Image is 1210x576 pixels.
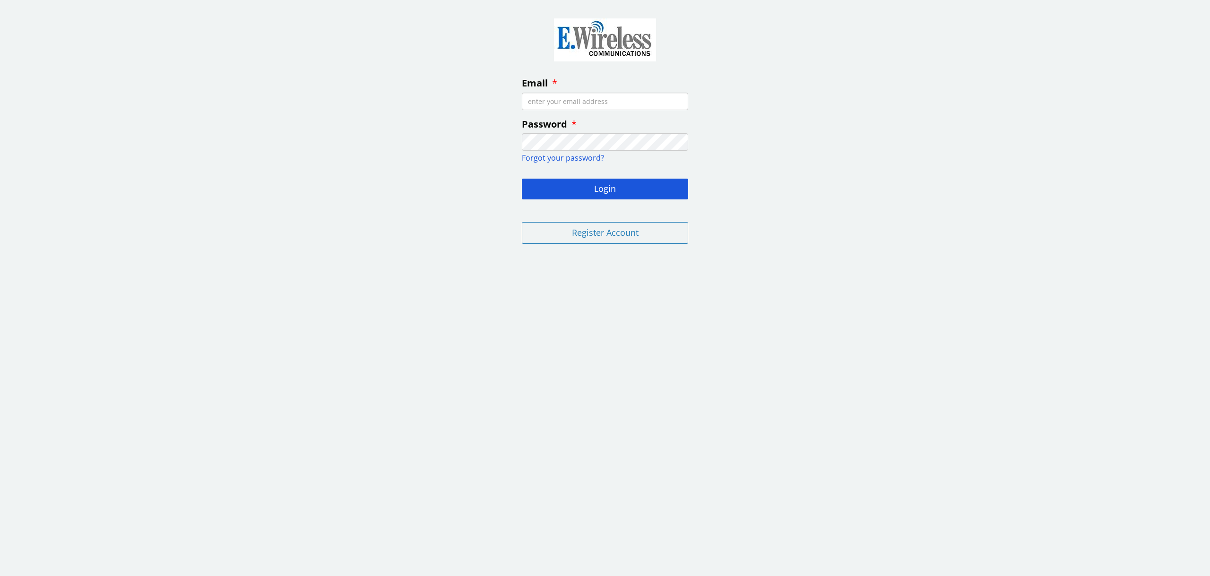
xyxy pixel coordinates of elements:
[522,77,548,89] span: Email
[522,222,688,244] button: Register Account
[522,179,688,199] button: Login
[522,93,688,110] input: enter your email address
[522,153,604,163] a: Forgot your password?
[522,118,567,130] span: Password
